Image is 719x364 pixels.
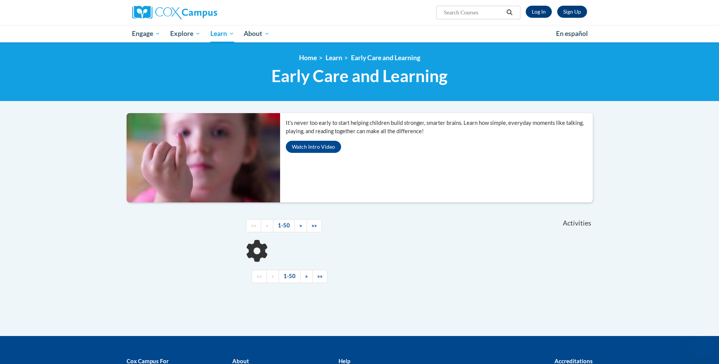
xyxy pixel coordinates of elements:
[299,222,302,229] span: »
[273,219,295,232] a: 1-50
[132,29,160,38] span: Engage
[307,219,322,232] a: End
[563,219,591,227] span: Activities
[305,273,308,279] span: »
[286,141,341,153] button: Watch Intro Video
[271,273,274,279] span: «
[689,334,713,358] iframe: Button to launch messaging window
[326,54,342,62] a: Learn
[251,222,256,229] span: ««
[165,25,205,42] a: Explore
[526,6,552,18] a: Log In
[317,273,323,279] span: »»
[300,270,313,283] a: Next
[239,25,274,42] a: About
[556,30,588,37] span: En español
[170,29,201,38] span: Explore
[551,26,593,42] a: En español
[266,222,268,229] span: «
[261,219,273,232] a: Previous
[271,66,448,86] span: Early Care and Learning
[504,8,515,17] button: Search
[279,270,301,283] a: 1-50
[127,25,166,42] a: Engage
[132,6,217,19] img: Cox Campus
[132,6,276,19] a: Cox Campus
[351,54,420,62] a: Early Care and Learning
[299,54,317,62] a: Home
[312,270,327,283] a: End
[244,29,269,38] span: About
[312,222,317,229] span: »»
[266,270,279,283] a: Previous
[252,270,267,283] a: Begining
[121,25,598,42] div: Main menu
[257,273,262,279] span: ««
[246,219,261,232] a: Begining
[557,6,587,18] a: Register
[443,8,504,17] input: Search Courses
[294,219,307,232] a: Next
[286,119,593,135] p: It’s never too early to start helping children build stronger, smarter brains. Learn how simple, ...
[210,29,234,38] span: Learn
[205,25,239,42] a: Learn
